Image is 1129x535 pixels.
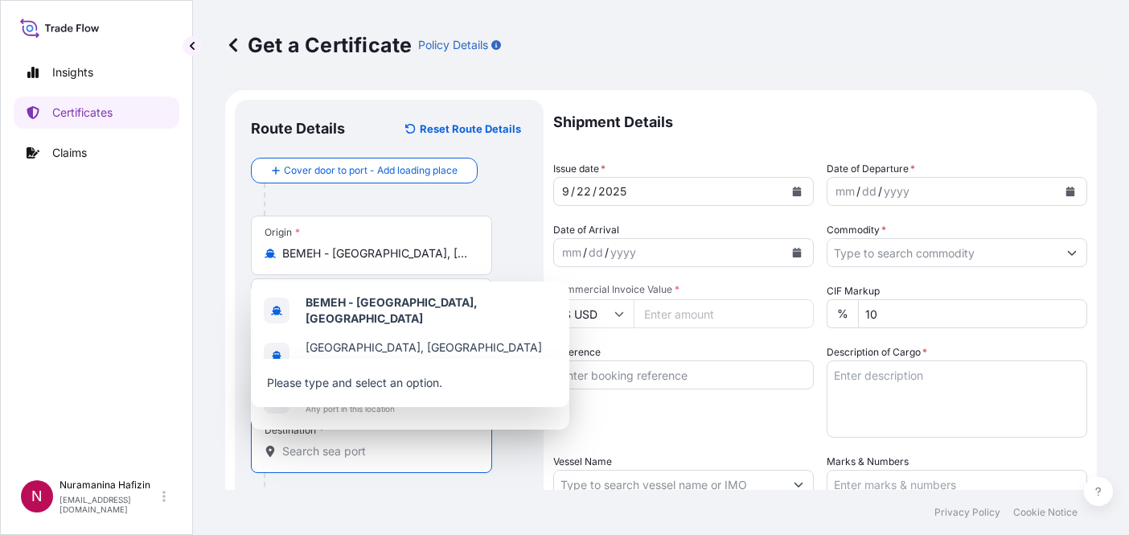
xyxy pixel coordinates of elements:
p: Privacy Policy [934,506,1000,519]
div: day, [860,182,878,201]
p: Claims [52,145,87,161]
p: Get a Certificate [225,32,412,58]
label: CIF Markup [827,283,880,299]
div: day, [575,182,593,201]
div: day, [587,243,605,262]
p: [EMAIL_ADDRESS][DOMAIN_NAME] [60,495,159,514]
label: Vessel Name [553,454,612,470]
input: Enter booking reference [553,360,814,389]
input: Type to search vessel name or IMO [554,470,784,499]
div: year, [609,243,638,262]
p: Cookie Notice [1013,506,1078,519]
span: Date of Arrival [553,222,619,238]
b: BEMEH - [GEOGRAPHIC_DATA], [GEOGRAPHIC_DATA] [306,295,478,325]
input: Destination [282,443,472,459]
div: month, [560,182,571,201]
button: Show suggestions [1057,238,1086,267]
label: Commodity [827,222,886,238]
div: year, [597,182,628,201]
label: Reference [553,344,601,360]
p: Policy Details [418,37,488,53]
input: Origin [282,245,472,261]
label: Marks & Numbers [827,454,909,470]
label: Description of Cargo [827,344,927,360]
div: / [605,243,609,262]
span: Cover door to port - Add loading place [284,163,458,179]
span: Commercial Invoice Value [553,283,814,296]
div: month, [834,182,856,201]
div: / [856,182,860,201]
div: month, [560,243,583,262]
div: % [827,299,858,328]
button: Calendar [784,179,810,204]
button: Calendar [1057,179,1083,204]
div: Show suggestions [251,359,569,407]
button: Calendar [784,240,810,265]
p: Shipment Details [553,100,1087,145]
div: / [878,182,882,201]
span: Date of Departure [827,161,915,177]
p: Certificates [52,105,113,121]
div: / [593,182,597,201]
p: Reset Route Details [420,121,521,137]
p: Route Details [251,119,345,138]
span: [GEOGRAPHIC_DATA], [GEOGRAPHIC_DATA] [306,340,542,356]
div: / [583,243,587,262]
p: Nuramanina Hafizin [60,479,159,492]
input: Text to appear on certificate [251,278,492,307]
div: Destination [265,424,324,437]
div: year, [882,182,911,201]
button: Show suggestions [784,470,813,499]
span: Any port in this location [306,401,495,417]
div: Origin [265,226,300,239]
div: Show suggestions [251,282,569,430]
span: N [31,488,43,504]
input: Type to search commodity [827,238,1057,267]
span: Issue date [553,161,606,177]
input: Enter percentage between 0 and 24% [858,299,1087,328]
span: Any port in this location [306,356,542,372]
input: Enter amount [634,299,814,328]
p: Insights [52,64,93,80]
p: Please type and select an option. [257,365,563,401]
div: / [571,182,575,201]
